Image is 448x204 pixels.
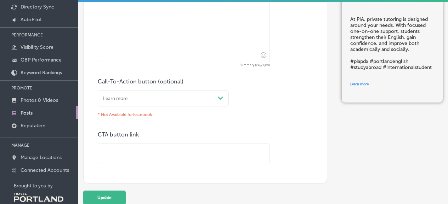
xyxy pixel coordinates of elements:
p: Keyword Rankings [21,70,62,76]
p: Directory Sync [21,4,54,10]
p: Posts [21,110,33,116]
h5: At PIA, private tutoring is designed around your needs. With focused one-on-one support, students... [350,16,434,70]
p: * Not Available for Facebook [98,109,229,120]
span: Learn more [350,82,369,86]
p: Photos & Videos [21,97,58,103]
span: Insert emoji [257,51,266,60]
div: Learn more [103,96,127,101]
img: Travel Portland [14,193,63,202]
p: CTA button link [98,131,270,138]
p: AutoPilot [21,17,42,23]
p: Brought to you by [14,183,78,188]
p: GBP Performance [21,57,62,63]
label: Call-To-Action button (optional) [98,78,183,85]
p: Manage Locations [21,155,62,161]
p: Visibility Score [21,44,53,50]
p: Reputation [21,123,45,129]
span: Summary (245/1500) [98,64,270,67]
p: Connected Accounts [21,167,69,173]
